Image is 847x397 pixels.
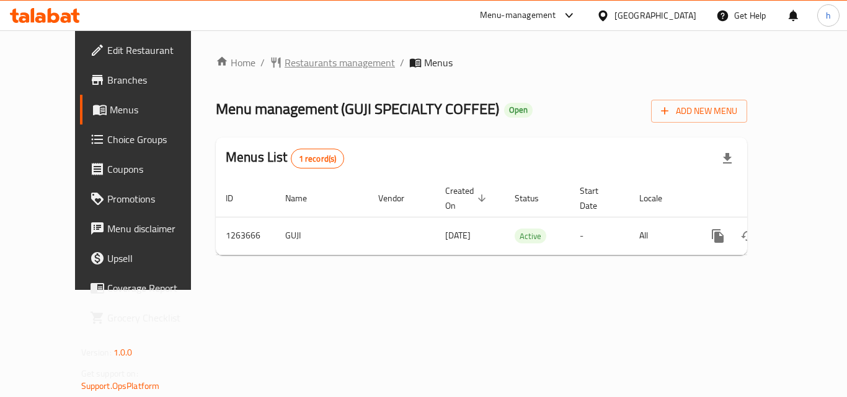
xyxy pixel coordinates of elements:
[107,43,206,58] span: Edit Restaurant
[80,243,216,273] a: Upsell
[113,344,133,360] span: 1.0.0
[270,55,395,70] a: Restaurants management
[80,124,216,154] a: Choice Groups
[570,217,629,255] td: -
[424,55,453,70] span: Menus
[107,251,206,266] span: Upsell
[80,154,216,184] a: Coupons
[639,191,678,206] span: Locale
[216,55,255,70] a: Home
[291,149,345,168] div: Total records count
[400,55,404,70] li: /
[285,191,323,206] span: Name
[504,103,533,118] div: Open
[216,217,275,255] td: 1263666
[81,365,138,382] span: Get support on:
[826,9,831,22] span: h
[107,221,206,236] span: Menu disclaimer
[80,95,216,124] a: Menus
[285,55,395,70] span: Restaurants management
[445,183,490,213] span: Created On
[703,221,733,251] button: more
[580,183,614,213] span: Start Date
[226,191,249,206] span: ID
[81,344,112,360] span: Version:
[107,132,206,147] span: Choice Groups
[651,100,747,123] button: Add New Menu
[260,55,265,70] li: /
[733,221,763,251] button: Change Status
[693,180,832,217] th: Actions
[629,217,693,255] td: All
[504,105,533,115] span: Open
[107,72,206,87] span: Branches
[107,281,206,295] span: Coverage Report
[80,303,216,333] a: Grocery Checklist
[110,102,206,117] span: Menus
[661,103,737,119] span: Add New Menu
[216,95,499,123] span: Menu management ( GUJI SPECIALTY COFFEE )
[216,180,832,255] table: enhanced table
[80,35,216,65] a: Edit Restaurant
[378,191,420,206] span: Vendor
[80,214,216,243] a: Menu disclaimer
[80,65,216,95] a: Branches
[515,229,546,243] span: Active
[480,8,556,23] div: Menu-management
[80,184,216,214] a: Promotions
[275,217,368,255] td: GUJI
[515,191,555,206] span: Status
[81,378,160,394] a: Support.OpsPlatform
[80,273,216,303] a: Coverage Report
[445,227,471,243] span: [DATE]
[107,191,206,206] span: Promotions
[107,310,206,325] span: Grocery Checklist
[614,9,696,22] div: [GEOGRAPHIC_DATA]
[216,55,747,70] nav: breadcrumb
[712,144,742,173] div: Export file
[107,162,206,177] span: Coupons
[291,153,344,165] span: 1 record(s)
[226,148,344,168] h2: Menus List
